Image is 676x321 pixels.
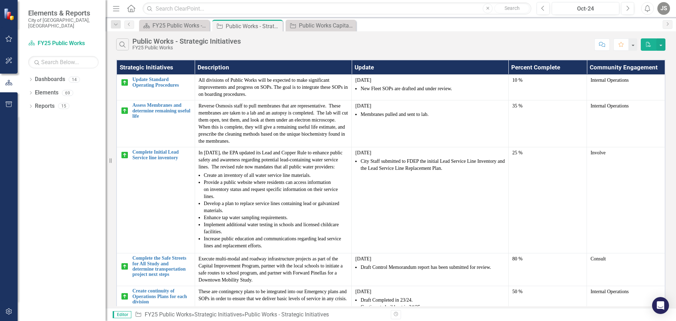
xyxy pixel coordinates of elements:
[299,21,354,30] div: Public Works Capital Projects FY25
[141,21,208,30] a: FY25 Public Works - Strategic Plan
[35,89,58,97] a: Elements
[117,286,195,315] td: Double-Click to Edit Right Click for Context Menu
[508,75,587,100] td: Double-Click to Edit
[587,253,665,286] td: Double-Click to Edit
[512,77,583,84] div: 10 %
[35,75,65,84] a: Dashboards
[355,77,505,84] p: [DATE]
[132,255,191,277] a: Complete the Safe Streets for All Study and determine transportation project next steps
[120,106,129,115] img: On Target
[590,150,606,155] span: Involve
[352,253,509,286] td: Double-Click to Edit
[590,289,628,294] span: Internal Operations
[69,76,80,82] div: 14
[143,2,531,15] input: Search ClearPoint...
[590,256,606,261] span: Consult
[587,75,665,100] td: Double-Click to Edit
[587,286,665,315] td: Double-Click to Edit
[652,297,669,314] div: Open Intercom Messenger
[195,253,352,286] td: Double-Click to Edit
[195,286,352,315] td: Double-Click to Edit
[226,22,281,31] div: Public Works - Strategic Initiatives
[355,103,505,110] p: [DATE]
[132,149,191,160] a: Complete Initial Lead Service line inventory
[28,39,99,48] a: FY25 Public Works
[552,2,619,15] button: Oct-24
[120,78,129,87] img: On Target
[512,103,583,110] div: 35 %
[352,100,509,147] td: Double-Click to Edit
[195,147,352,253] td: Double-Click to Edit
[204,215,288,220] span: Enhance tap water sampling requirements.
[199,103,348,145] p: Reverse Osmosis staff to pull membranes that are representative. These membranes are taken to a l...
[145,311,192,318] a: FY25 Public Works
[132,37,241,45] div: Public Works - Strategic Initiatives
[587,100,665,147] td: Double-Click to Edit
[4,8,16,20] img: ClearPoint Strategy
[117,147,195,253] td: Double-Click to Edit Right Click for Context Menu
[195,75,352,100] td: Double-Click to Edit
[28,9,99,17] span: Elements & Reports
[512,288,583,295] div: 50 %
[554,5,617,13] div: Oct-24
[199,288,348,302] p: These are contingency plans to be integrated into our Emergency plans and SOPs in order to ensure...
[494,4,530,13] button: Search
[204,173,311,178] span: Create an inventory of all water service line materials.
[590,103,628,109] span: Internal Operations
[361,111,505,118] li: Membranes pulled and sent to lab.
[120,262,129,271] img: On Target
[352,286,509,315] td: Double-Click to Edit
[28,56,99,68] input: Search Below...
[355,149,505,156] p: [DATE]
[204,236,341,248] span: Increase public education and communications regarding lead service lines and replacement efforts.
[657,2,670,15] button: JS
[590,78,628,83] span: Internal Operations
[508,253,587,286] td: Double-Click to Edit
[117,75,195,100] td: Double-Click to Edit Right Click for Context Menu
[194,311,242,318] a: Strategic Initiatives
[287,21,354,30] a: Public Works Capital Projects FY25
[204,201,339,213] span: Develop a plan to replace service lines containing lead or galvanized materials.
[199,77,348,98] p: All divisions of Public Works will be expected to make significant improvements and progress on S...
[361,85,505,92] li: New Fleet SOPs are drafted and under review.
[28,17,99,29] small: City of [GEOGRAPHIC_DATA], [GEOGRAPHIC_DATA]
[204,222,339,234] span: Implement additional water testing in schools and licensed childcare facilities.
[120,292,129,301] img: On Target
[62,90,73,96] div: 69
[135,311,386,319] div: » »
[508,100,587,147] td: Double-Click to Edit
[352,147,509,253] td: Double-Click to Edit
[35,102,55,110] a: Reports
[120,151,129,159] img: On Target
[512,149,583,156] div: 25 %
[117,100,195,147] td: Double-Click to Edit Right Click for Context Menu
[587,147,665,253] td: Double-Click to Edit
[199,149,348,171] p: In [DATE], the EPA updated its Lead and Copper Rule to enhance public safety and awareness regard...
[132,103,191,119] a: Assess Membranes and determine remaining useful life
[113,311,131,318] span: Editor
[58,103,69,109] div: 15
[361,304,505,311] li: Continue to build out in 24/25
[195,100,352,147] td: Double-Click to Edit
[361,264,505,271] li: Draft Control Memorandum report has been submitted for review.
[361,297,505,304] li: Draft Completed in 23/24.
[152,21,208,30] div: FY25 Public Works - Strategic Plan
[204,180,338,199] span: Provide a public website where residents can access information on inventory status and request s...
[355,255,505,263] p: [DATE]
[361,158,505,172] li: City Staff submitted to FDEP the initial Lead Service Line Inventory and the Lead Service Line Re...
[508,147,587,253] td: Double-Click to Edit
[132,288,191,304] a: Create continuity of Operations Plans for each division
[199,255,348,284] p: Execute multi-modal and roadway infrastructure projects as part of the Capital Improvement Progra...
[508,286,587,315] td: Double-Click to Edit
[505,5,520,11] span: Search
[117,253,195,286] td: Double-Click to Edit Right Click for Context Menu
[355,288,505,295] p: [DATE]
[352,75,509,100] td: Double-Click to Edit
[132,77,191,88] a: Update Standard Operating Procedures
[245,311,329,318] div: Public Works - Strategic Initiatives
[132,45,241,50] div: FY25 Public Works
[512,255,583,263] div: 80 %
